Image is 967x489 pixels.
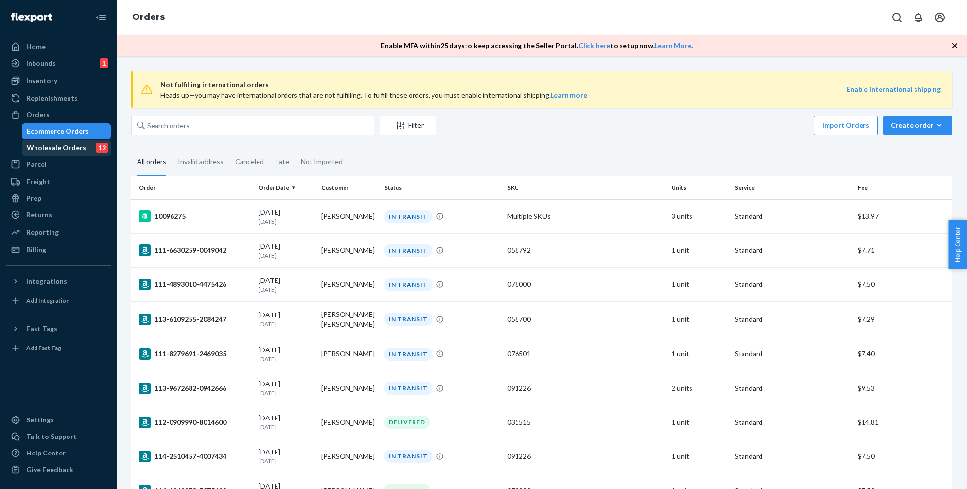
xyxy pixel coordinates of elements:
[131,116,374,135] input: Search orders
[26,227,59,237] div: Reporting
[735,418,850,427] p: Standard
[735,211,850,221] p: Standard
[854,233,952,267] td: $7.71
[384,450,432,463] div: IN TRANSIT
[735,279,850,289] p: Standard
[854,405,952,439] td: $14.81
[26,344,61,352] div: Add Fast Tag
[139,348,251,360] div: 111-8279691-2469035
[26,415,54,425] div: Settings
[380,176,504,199] th: Status
[507,452,664,461] div: 091226
[317,301,380,337] td: [PERSON_NAME] [PERSON_NAME]
[27,126,89,136] div: Ecommerce Orders
[6,174,111,190] a: Freight
[26,210,52,220] div: Returns
[317,233,380,267] td: [PERSON_NAME]
[139,451,251,462] div: 114-2510457-4007434
[6,321,111,336] button: Fast Tags
[854,199,952,233] td: $13.97
[259,320,314,328] p: [DATE]
[139,383,251,394] div: 113-9672682-0942666
[507,349,664,359] div: 076501
[317,337,380,371] td: [PERSON_NAME]
[668,337,731,371] td: 1 unit
[930,8,950,27] button: Open account menu
[259,457,314,465] p: [DATE]
[259,379,314,397] div: [DATE]
[846,85,941,93] a: Enable international shipping
[814,116,878,135] button: Import Orders
[139,279,251,290] div: 111-4893010-4475426
[668,439,731,473] td: 1 unit
[891,121,945,130] div: Create order
[255,176,318,199] th: Order Date
[6,429,111,444] a: Talk to Support
[317,199,380,233] td: [PERSON_NAME]
[26,159,47,169] div: Parcel
[100,58,108,68] div: 1
[6,191,111,206] a: Prep
[551,91,587,99] a: Learn more
[317,405,380,439] td: [PERSON_NAME]
[655,41,691,50] a: Learn More
[317,439,380,473] td: [PERSON_NAME]
[27,143,86,153] div: Wholesale Orders
[259,276,314,294] div: [DATE]
[259,217,314,226] p: [DATE]
[259,413,314,431] div: [DATE]
[131,176,255,199] th: Order
[731,176,854,199] th: Service
[380,121,436,130] div: Filter
[507,279,664,289] div: 078000
[384,244,432,257] div: IN TRANSIT
[259,389,314,397] p: [DATE]
[578,41,610,50] a: Click here
[139,314,251,325] div: 113-6109255-2084247
[6,340,111,356] a: Add Fast Tag
[735,452,850,461] p: Standard
[854,439,952,473] td: $7.50
[384,382,432,395] div: IN TRANSIT
[6,274,111,289] button: Integrations
[854,301,952,337] td: $7.29
[259,355,314,363] p: [DATE]
[26,76,57,86] div: Inventory
[381,41,693,51] p: Enable MFA within 25 days to keep accessing the Seller Portal. to setup now. .
[26,245,46,255] div: Billing
[26,110,50,120] div: Orders
[317,371,380,405] td: [PERSON_NAME]
[6,225,111,240] a: Reporting
[139,417,251,428] div: 112-0909990-8014600
[26,277,67,286] div: Integrations
[26,432,77,441] div: Talk to Support
[6,90,111,106] a: Replenishments
[6,293,111,309] a: Add Integration
[160,91,587,99] span: Heads up—you may have international orders that are not fulfilling. To fulfill these orders, you ...
[948,220,967,269] button: Help Center
[507,384,664,393] div: 091226
[887,8,907,27] button: Open Search Box
[854,267,952,301] td: $7.50
[26,42,46,52] div: Home
[6,39,111,54] a: Home
[317,267,380,301] td: [PERSON_NAME]
[26,93,78,103] div: Replenishments
[26,465,73,474] div: Give Feedback
[22,140,111,156] a: Wholesale Orders12
[6,73,111,88] a: Inventory
[22,123,111,139] a: Ecommerce Orders
[6,445,111,461] a: Help Center
[384,278,432,291] div: IN TRANSIT
[507,245,664,255] div: 058792
[259,310,314,328] div: [DATE]
[124,3,173,32] ol: breadcrumbs
[26,58,56,68] div: Inbounds
[668,267,731,301] td: 1 unit
[6,242,111,258] a: Billing
[6,207,111,223] a: Returns
[668,199,731,233] td: 3 units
